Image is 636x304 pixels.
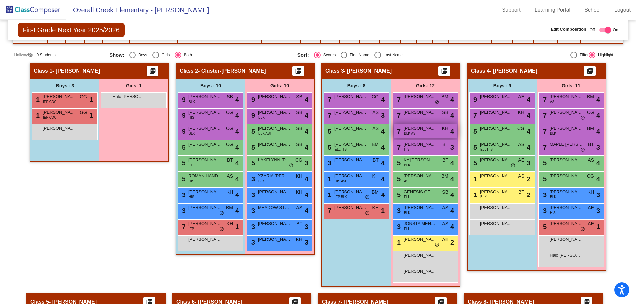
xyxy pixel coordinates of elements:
span: [PERSON_NAME] [334,109,367,116]
span: AE [588,204,594,211]
span: AE [518,157,524,164]
span: 4 [596,110,600,120]
span: BLK [258,179,265,184]
span: 1 [326,191,331,198]
span: BLK ASI [404,131,416,136]
span: 3 [381,110,385,120]
span: Overall Creek Elementary - [PERSON_NAME] [66,5,209,15]
span: 3 [326,159,331,167]
span: 7 [396,96,401,103]
span: 5 [180,159,185,167]
span: XZARIA [PERSON_NAME] [258,173,291,179]
span: 1 [326,175,331,183]
span: ELL [404,195,410,199]
span: BLK [189,131,195,136]
span: AS [227,173,233,180]
span: BLK ASI [258,131,271,136]
span: CG [226,141,233,148]
span: ELL HIS [480,147,493,152]
span: 4 [527,126,530,136]
span: 4 [305,126,308,136]
span: ASI [404,179,409,184]
span: 0 Students [36,52,55,58]
span: 9 [250,112,255,119]
span: HIS [189,179,194,184]
span: 4 [235,158,239,168]
span: CG [226,125,233,132]
span: 2 [527,190,530,200]
span: - [PERSON_NAME] [344,68,392,74]
div: Boys : 3 [30,79,99,92]
span: 4 [527,142,530,152]
span: AS [296,204,302,211]
span: AE [518,93,524,100]
span: HIS [189,115,194,120]
span: 5 [396,175,401,183]
span: CG [587,173,594,180]
mat-icon: picture_as_pdf [294,68,302,77]
span: [PERSON_NAME] [188,189,222,195]
span: BM [441,173,448,180]
span: [PERSON_NAME] [550,173,583,179]
mat-radio-group: Select an option [297,52,481,58]
span: SB [442,109,448,116]
span: 5 [180,144,185,151]
span: [PERSON_NAME] [334,173,367,179]
span: 3 [396,207,401,214]
span: 9 [472,96,477,103]
div: Filter [577,52,589,58]
span: Show: [109,52,124,58]
span: 3 [541,191,547,198]
span: 4 [450,190,454,200]
span: BLK [189,99,195,104]
span: BT [296,220,302,227]
span: [PERSON_NAME] [334,141,367,148]
span: 5 [541,159,547,167]
span: 5 [396,191,401,198]
span: [PERSON_NAME] [550,93,583,100]
span: KH [372,204,379,211]
span: 1 [89,95,93,105]
span: HIS [404,147,410,152]
span: do_not_disturb_alt [511,163,515,168]
button: Print Students Details [292,66,304,76]
span: KH [518,109,524,116]
span: 4 [235,95,239,105]
span: 7 [326,112,331,119]
span: [PERSON_NAME] [480,109,513,116]
span: Edit Composition [551,26,586,33]
span: Sort: [297,52,309,58]
span: KH [227,220,233,227]
span: IEP CDC [43,99,56,104]
span: [PERSON_NAME] [PERSON_NAME] [188,141,222,148]
span: SB [442,189,448,195]
span: [PERSON_NAME] [550,157,583,163]
span: [PERSON_NAME] [404,141,437,148]
span: BLK [404,163,410,168]
span: 1 [34,112,40,119]
span: 7 [396,112,401,119]
span: Hallway [14,52,28,58]
span: Class 1 [34,68,52,74]
span: 5 [250,144,255,151]
span: CG [517,125,524,132]
span: AE [588,220,594,227]
span: 4 [305,174,308,184]
div: Last Name [381,52,403,58]
span: [PERSON_NAME] [480,157,513,163]
span: BM [587,93,594,100]
span: BLK [550,131,556,136]
span: [PERSON_NAME] [480,220,513,227]
span: AS [442,220,448,227]
span: BT [588,141,594,148]
span: 5 [472,159,477,167]
span: [PERSON_NAME] [404,173,437,179]
span: 7 [541,144,547,151]
span: do_not_disturb_alt [289,163,293,168]
span: BT [373,157,379,164]
span: - Cluster-[PERSON_NAME] [198,68,266,74]
mat-icon: picture_as_pdf [440,68,448,77]
span: ELL HIS [335,147,347,152]
span: [PERSON_NAME] [258,109,291,116]
span: MEADOW STRAIN [258,204,291,211]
